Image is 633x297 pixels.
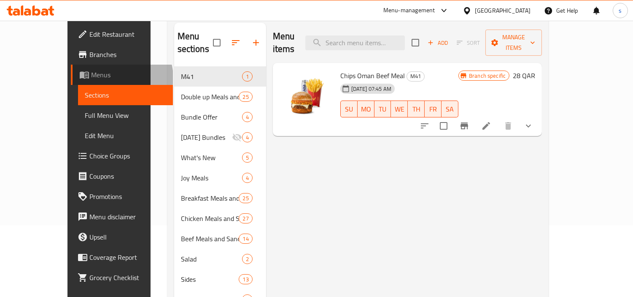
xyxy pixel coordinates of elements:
[523,121,533,131] svg: Show Choices
[174,208,266,229] div: Chicken Meals and Sandwiches27
[242,71,253,82] div: items
[174,168,266,188] div: Joy Meals4
[242,134,252,142] span: 4
[619,6,622,15] span: s
[466,72,509,80] span: Branch specific
[394,103,404,115] span: WE
[383,5,435,16] div: Menu-management
[239,213,252,223] div: items
[273,30,296,55] h2: Menu items
[71,166,173,186] a: Coupons
[181,274,239,284] span: Sides
[481,121,491,131] a: Edit menu item
[71,227,173,247] a: Upsell
[85,90,167,100] span: Sections
[358,101,374,117] button: MO
[178,30,213,55] h2: Menu sections
[239,215,252,223] span: 27
[181,112,242,122] span: Bundle Offer
[91,70,167,80] span: Menus
[181,132,232,142] span: [DATE] Bundles
[442,101,458,117] button: SA
[415,116,435,136] button: sort-choices
[239,274,252,284] div: items
[424,36,451,49] span: Add item
[242,174,252,182] span: 4
[518,116,539,136] button: show more
[242,112,253,122] div: items
[89,252,167,262] span: Coverage Report
[181,71,242,82] span: M41
[280,70,334,124] img: Chips Oman Beef Meal
[378,103,388,115] span: TU
[71,24,173,44] a: Edit Restaurant
[181,92,239,102] span: Double up Meals and Sandwiches
[78,125,173,146] a: Edit Menu
[242,173,253,183] div: items
[174,107,266,127] div: Bundle Offer4
[239,275,252,283] span: 13
[181,193,239,203] span: Breakfast Meals and Sandwiches
[71,44,173,65] a: Branches
[174,269,266,289] div: Sides13
[242,73,252,81] span: 1
[85,131,167,141] span: Edit Menu
[239,234,252,244] div: items
[374,101,391,117] button: TU
[174,249,266,269] div: Salad2
[71,247,173,267] a: Coverage Report
[174,229,266,249] div: Beef Meals and Sandwiches14
[85,110,167,120] span: Full Menu View
[181,254,242,264] div: Salad
[239,92,252,102] div: items
[435,117,453,135] span: Select to update
[391,101,408,117] button: WE
[174,127,266,147] div: [DATE] Bundles4
[239,93,252,101] span: 25
[242,254,253,264] div: items
[242,154,252,162] span: 5
[89,272,167,283] span: Grocery Checklist
[475,6,531,15] div: [GEOGRAPHIC_DATA]
[181,234,239,244] span: Beef Meals and Sandwiches
[208,34,226,52] span: Select all sections
[239,193,252,203] div: items
[71,146,173,166] a: Choice Groups
[174,188,266,208] div: Breakfast Meals and Sandwiches25
[174,87,266,107] div: Double up Meals and Sandwiches25
[181,153,242,163] span: What's New
[71,186,173,207] a: Promotions
[242,132,253,142] div: items
[89,29,167,39] span: Edit Restaurant
[174,147,266,168] div: What's New5
[492,32,535,53] span: Manage items
[361,103,371,115] span: MO
[89,49,167,60] span: Branches
[426,38,449,48] span: Add
[181,173,242,183] span: Joy Meals
[424,36,451,49] button: Add
[232,132,242,142] svg: Inactive section
[454,116,474,136] button: Branch-specific-item
[78,85,173,105] a: Sections
[348,85,395,93] span: [DATE] 07:45 AM
[181,213,239,223] span: Chicken Meals and Sandwiches
[242,153,253,163] div: items
[407,71,424,81] span: M41
[181,132,232,142] div: Ramadan Bundles
[425,101,442,117] button: FR
[89,232,167,242] span: Upsell
[89,171,167,181] span: Coupons
[340,101,358,117] button: SU
[407,71,425,82] div: M41
[451,36,485,49] span: Select section first
[407,34,424,52] span: Select section
[513,70,535,82] h6: 28 QAR
[239,194,252,202] span: 25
